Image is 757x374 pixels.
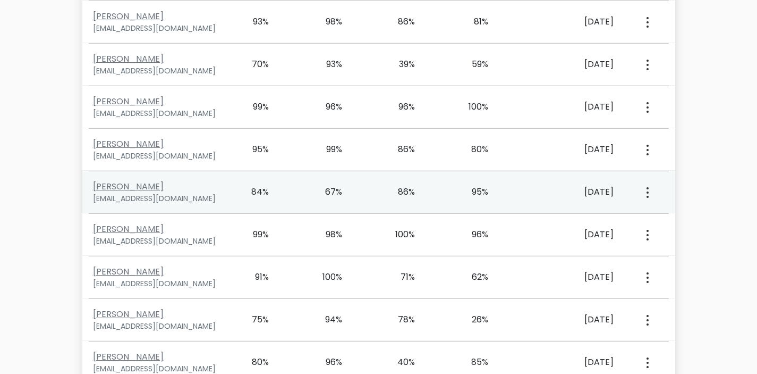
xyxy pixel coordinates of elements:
[312,101,342,113] div: 96%
[458,271,488,284] div: 62%
[93,223,164,235] a: [PERSON_NAME]
[239,58,269,71] div: 70%
[93,138,164,150] a: [PERSON_NAME]
[93,308,164,320] a: [PERSON_NAME]
[93,193,226,204] div: [EMAIL_ADDRESS][DOMAIN_NAME]
[239,356,269,369] div: 80%
[458,58,488,71] div: 59%
[458,356,488,369] div: 85%
[239,228,269,241] div: 99%
[239,186,269,198] div: 84%
[239,101,269,113] div: 99%
[93,53,164,65] a: [PERSON_NAME]
[531,58,614,71] div: [DATE]
[312,313,342,326] div: 94%
[312,356,342,369] div: 96%
[93,151,226,162] div: [EMAIL_ADDRESS][DOMAIN_NAME]
[385,313,415,326] div: 78%
[312,228,342,241] div: 98%
[458,228,488,241] div: 96%
[93,108,226,119] div: [EMAIL_ADDRESS][DOMAIN_NAME]
[239,15,269,28] div: 93%
[531,228,614,241] div: [DATE]
[531,101,614,113] div: [DATE]
[93,95,164,107] a: [PERSON_NAME]
[385,58,415,71] div: 39%
[93,278,226,289] div: [EMAIL_ADDRESS][DOMAIN_NAME]
[93,265,164,278] a: [PERSON_NAME]
[93,321,226,332] div: [EMAIL_ADDRESS][DOMAIN_NAME]
[93,23,226,34] div: [EMAIL_ADDRESS][DOMAIN_NAME]
[385,356,415,369] div: 40%
[458,313,488,326] div: 26%
[93,351,164,363] a: [PERSON_NAME]
[531,313,614,326] div: [DATE]
[531,271,614,284] div: [DATE]
[531,186,614,198] div: [DATE]
[312,58,342,71] div: 93%
[531,15,614,28] div: [DATE]
[312,15,342,28] div: 98%
[312,143,342,156] div: 99%
[531,356,614,369] div: [DATE]
[385,143,415,156] div: 86%
[385,271,415,284] div: 71%
[458,101,488,113] div: 100%
[93,180,164,193] a: [PERSON_NAME]
[458,143,488,156] div: 80%
[385,228,415,241] div: 100%
[93,10,164,22] a: [PERSON_NAME]
[385,101,415,113] div: 96%
[385,186,415,198] div: 86%
[458,186,488,198] div: 95%
[239,313,269,326] div: 75%
[239,143,269,156] div: 95%
[312,271,342,284] div: 100%
[93,65,226,77] div: [EMAIL_ADDRESS][DOMAIN_NAME]
[385,15,415,28] div: 86%
[531,143,614,156] div: [DATE]
[93,236,226,247] div: [EMAIL_ADDRESS][DOMAIN_NAME]
[239,271,269,284] div: 91%
[312,186,342,198] div: 67%
[458,15,488,28] div: 81%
